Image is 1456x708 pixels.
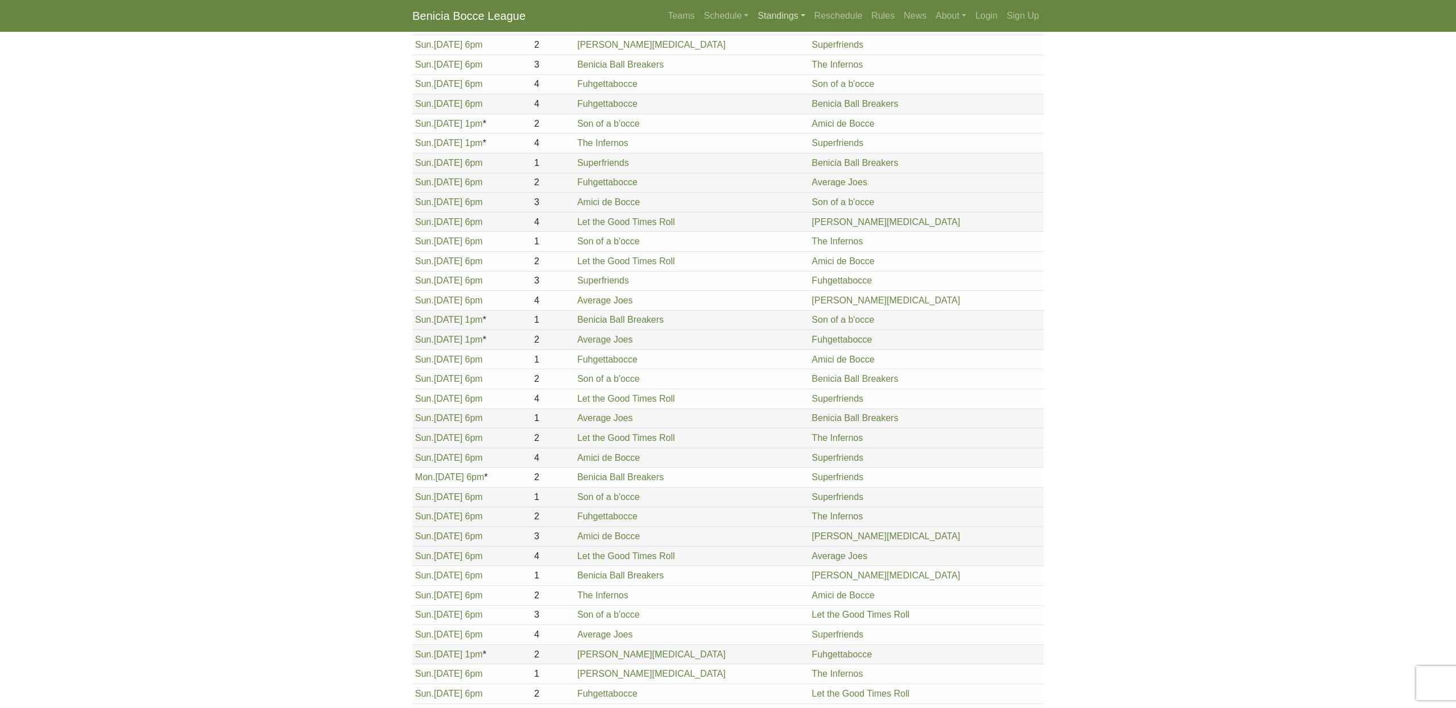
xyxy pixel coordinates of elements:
a: Benicia Ball Breakers [812,413,898,423]
a: Sun.[DATE] 1pm [415,119,483,128]
a: Sun.[DATE] 6pm [415,551,483,561]
a: Sun.[DATE] 6pm [415,355,483,364]
a: Sun.[DATE] 6pm [415,689,483,698]
a: Son of a b'occe [577,492,640,502]
span: Sun. [415,689,434,698]
a: Fuhgettabocce [577,177,638,187]
a: Sun.[DATE] 6pm [415,158,483,168]
a: News [899,5,931,27]
a: Superfriends [577,158,629,168]
a: Sun.[DATE] 6pm [415,99,483,109]
a: Average Joes [812,177,867,187]
a: Sun.[DATE] 6pm [415,570,483,580]
a: Benicia Bocce League [412,5,526,27]
a: Amici de Bocce [812,119,874,128]
span: Sun. [415,99,434,109]
span: Sun. [415,374,434,384]
a: Superfriends [812,138,863,148]
a: Sun.[DATE] 6pm [415,531,483,541]
span: Sun. [415,433,434,443]
a: Superfriends [812,492,863,502]
span: Sun. [415,197,434,207]
span: Mon. [415,472,436,482]
td: 2 [532,586,575,606]
td: 2 [532,428,575,448]
td: 4 [532,389,575,409]
td: 3 [532,193,575,213]
a: Amici de Bocce [812,590,874,600]
a: Fuhgettabocce [577,99,638,109]
span: Sun. [415,492,434,502]
td: 2 [532,468,575,488]
a: Sun.[DATE] 6pm [415,511,483,521]
a: Benicia Ball Breakers [812,374,898,384]
a: The Infernos [577,590,628,600]
a: Average Joes [577,630,633,639]
a: Son of a b'occe [577,236,640,246]
a: Sun.[DATE] 6pm [415,60,483,69]
a: Sun.[DATE] 6pm [415,236,483,246]
a: Sun.[DATE] 6pm [415,413,483,423]
a: Benicia Ball Breakers [812,99,898,109]
td: 1 [532,664,575,684]
a: Sun.[DATE] 1pm [415,138,483,148]
a: Sun.[DATE] 6pm [415,177,483,187]
td: 1 [532,153,575,173]
td: 4 [532,625,575,645]
a: Let the Good Times Roll [577,256,675,266]
a: Son of a b'occe [577,374,640,384]
a: [PERSON_NAME][MEDICAL_DATA] [812,531,960,541]
span: Sun. [415,531,434,541]
a: About [931,5,971,27]
span: Sun. [415,79,434,89]
td: 3 [532,271,575,291]
a: The Infernos [812,60,863,69]
a: Benicia Ball Breakers [577,472,664,482]
a: Sun.[DATE] 6pm [415,590,483,600]
span: Sun. [415,669,434,678]
td: 2 [532,644,575,664]
a: Sun.[DATE] 6pm [415,374,483,384]
a: Benicia Ball Breakers [577,60,664,69]
a: Sun.[DATE] 1pm [415,315,483,324]
a: Sun.[DATE] 6pm [415,610,483,619]
a: Sun.[DATE] 6pm [415,256,483,266]
span: Sun. [415,630,434,639]
td: 2 [532,369,575,389]
a: Average Joes [577,295,633,305]
a: Son of a b'occe [577,610,640,619]
span: Sun. [415,276,434,285]
a: Sun.[DATE] 6pm [415,492,483,502]
a: Superfriends [812,453,863,463]
a: Amici de Bocce [577,531,640,541]
span: Sun. [415,315,434,324]
a: [PERSON_NAME][MEDICAL_DATA] [812,295,960,305]
span: Sun. [415,236,434,246]
a: Average Joes [812,551,867,561]
a: Schedule [700,5,754,27]
a: Superfriends [577,276,629,285]
a: Average Joes [577,335,633,344]
a: [PERSON_NAME][MEDICAL_DATA] [812,570,960,580]
td: 2 [532,684,575,703]
td: 4 [532,212,575,232]
a: Superfriends [812,630,863,639]
td: 1 [532,488,575,507]
span: Sun. [415,590,434,600]
td: 2 [532,330,575,350]
a: Fuhgettabocce [812,276,872,285]
span: Sun. [415,413,434,423]
a: Superfriends [812,40,863,49]
td: 4 [532,291,575,311]
td: 3 [532,527,575,547]
a: Amici de Bocce [812,256,874,266]
a: The Infernos [812,511,863,521]
a: Sun.[DATE] 6pm [415,79,483,89]
a: Sun.[DATE] 6pm [415,433,483,443]
span: Sun. [415,453,434,463]
a: Fuhgettabocce [577,355,638,364]
a: Superfriends [812,472,863,482]
a: Let the Good Times Roll [577,551,675,561]
span: Sun. [415,177,434,187]
a: Reschedule [810,5,867,27]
